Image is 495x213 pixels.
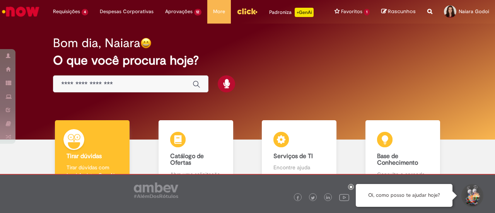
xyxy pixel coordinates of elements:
[339,192,349,202] img: logo_footer_youtube.png
[460,184,483,207] button: Iniciar Conversa de Suporte
[269,8,314,17] div: Padroniza
[273,164,325,171] p: Encontre ajuda
[41,120,144,187] a: Tirar dúvidas Tirar dúvidas com Lupi Assist e Gen Ai
[144,120,248,187] a: Catálogo de Ofertas Abra uma solicitação
[381,8,416,15] a: Rascunhos
[165,8,193,15] span: Aprovações
[170,170,222,178] p: Abra uma solicitação
[53,36,140,50] h2: Bom dia, Naiara
[296,196,300,200] img: logo_footer_facebook.png
[82,9,88,15] span: 4
[170,152,204,167] b: Catálogo de Ofertas
[377,170,428,178] p: Consulte e aprenda
[53,8,80,15] span: Requisições
[341,8,362,15] span: Favoritos
[377,152,418,167] b: Base de Conhecimento
[273,152,313,160] b: Serviços de TI
[459,8,489,15] span: Naiara Godoi
[194,9,202,15] span: 12
[1,4,41,19] img: ServiceNow
[356,184,452,207] div: Oi, como posso te ajudar hoje?
[364,9,370,15] span: 1
[53,54,442,67] h2: O que você procura hoje?
[247,120,351,187] a: Serviços de TI Encontre ajuda
[134,182,178,198] img: logo_footer_ambev_rotulo_gray.png
[237,5,258,17] img: click_logo_yellow_360x200.png
[295,8,314,17] p: +GenAi
[351,120,455,187] a: Base de Conhecimento Consulte e aprenda
[311,196,315,200] img: logo_footer_twitter.png
[140,37,152,49] img: happy-face.png
[67,152,102,160] b: Tirar dúvidas
[100,8,154,15] span: Despesas Corporativas
[67,164,118,179] p: Tirar dúvidas com Lupi Assist e Gen Ai
[213,8,225,15] span: More
[388,8,416,15] span: Rascunhos
[326,196,330,200] img: logo_footer_linkedin.png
